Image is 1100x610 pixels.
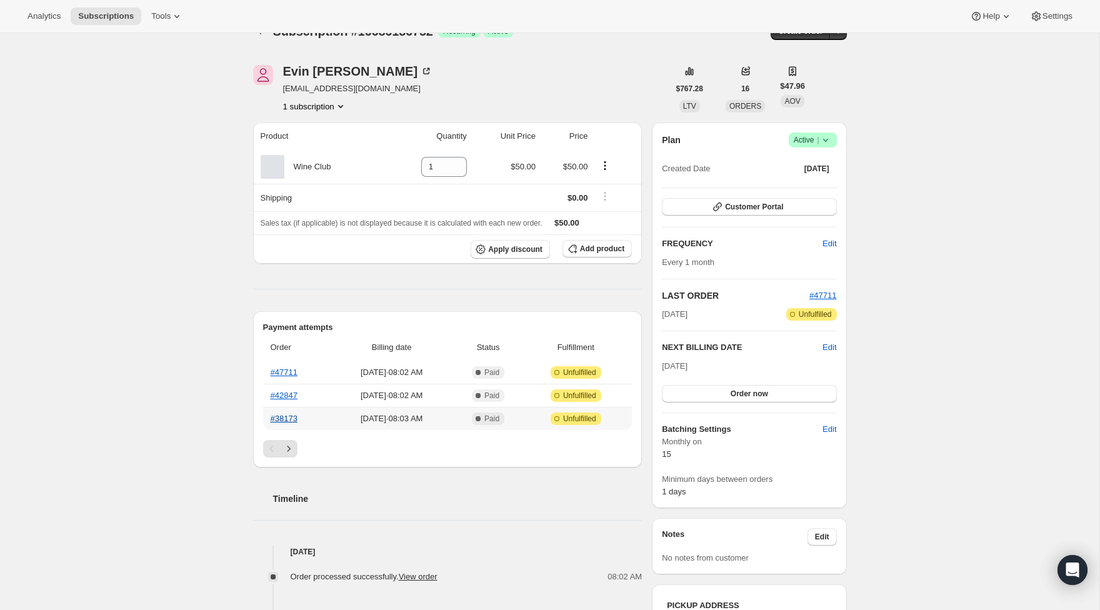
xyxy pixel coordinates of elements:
span: Status [457,341,520,354]
span: Unfulfilled [563,367,596,377]
button: #47711 [809,289,836,302]
button: Analytics [20,7,68,25]
span: AOV [784,97,800,106]
span: Customer Portal [725,202,783,212]
span: $47.96 [780,80,805,92]
a: #42847 [271,391,297,400]
span: Add product [580,244,624,254]
h2: FREQUENCY [662,237,822,250]
span: Paid [484,367,499,377]
th: Price [539,122,591,150]
span: Order now [731,389,768,399]
span: Billing date [334,341,449,354]
button: Order now [662,385,836,402]
span: Fulfillment [527,341,624,354]
h2: NEXT BILLING DATE [662,341,822,354]
h3: Notes [662,528,807,546]
span: $50.00 [511,162,536,171]
h2: Plan [662,134,681,146]
span: [DATE] [662,361,687,371]
a: #47711 [271,367,297,377]
span: Unfulfilled [563,391,596,401]
button: Help [962,7,1019,25]
a: #47711 [809,291,836,300]
span: 16 [741,84,749,94]
h4: [DATE] [253,546,642,558]
span: Edit [822,423,836,436]
span: No notes from customer [662,553,749,562]
span: Monthly on [662,436,836,448]
span: LTV [683,102,696,111]
h2: LAST ORDER [662,289,809,302]
button: Edit [822,341,836,354]
span: Active [794,134,832,146]
th: Quantity [385,122,471,150]
span: Paid [484,391,499,401]
span: Every 1 month [662,257,714,267]
a: #38173 [271,414,297,423]
span: Subscriptions [78,11,134,21]
button: 16 [734,80,757,97]
h2: Timeline [273,492,642,505]
button: Edit [815,234,844,254]
button: $767.28 [669,80,711,97]
button: Apply discount [471,240,550,259]
span: | [817,135,819,145]
button: Subscriptions [71,7,141,25]
span: Unfulfilled [563,414,596,424]
span: [DATE] [662,308,687,321]
span: [EMAIL_ADDRESS][DOMAIN_NAME] [283,82,433,95]
span: Analytics [27,11,61,21]
th: Product [253,122,385,150]
span: Evin Lathrop [253,65,273,85]
span: Minimum days between orders [662,473,836,486]
span: Edit [822,237,836,250]
span: Sales tax (if applicable) is not displayed because it is calculated with each new order. [261,219,542,227]
span: [DATE] · 08:03 AM [334,412,449,425]
span: Unfulfilled [799,309,832,319]
span: [DATE] [804,164,829,174]
span: Help [982,11,999,21]
span: 15 [662,449,671,459]
div: Wine Club [284,161,331,173]
button: Edit [807,528,837,546]
button: Product actions [595,159,615,172]
span: $50.00 [554,218,579,227]
span: Settings [1042,11,1072,21]
h2: Payment attempts [263,321,632,334]
button: Tools [144,7,191,25]
h6: Batching Settings [662,423,822,436]
th: Order [263,334,331,361]
button: Settings [1022,7,1080,25]
button: Edit [815,419,844,439]
span: Created Date [662,162,710,175]
span: [DATE] · 08:02 AM [334,366,449,379]
span: Tools [151,11,171,21]
div: Evin [PERSON_NAME] [283,65,433,77]
span: 08:02 AM [607,571,642,583]
button: Shipping actions [595,189,615,203]
span: 1 days [662,487,686,496]
a: View order [399,572,437,581]
button: Add product [562,240,632,257]
button: Next [280,440,297,457]
button: Product actions [283,100,347,112]
span: [DATE] · 08:02 AM [334,389,449,402]
span: $50.00 [563,162,588,171]
div: Open Intercom Messenger [1057,555,1087,585]
span: $0.00 [567,193,588,202]
span: $767.28 [676,84,703,94]
nav: Pagination [263,440,632,457]
button: [DATE] [797,160,837,177]
th: Unit Price [471,122,539,150]
th: Shipping [253,184,385,211]
span: ORDERS [729,102,761,111]
span: Paid [484,414,499,424]
span: Apply discount [488,244,542,254]
span: Edit [815,532,829,542]
button: Customer Portal [662,198,836,216]
span: Order processed successfully. [291,572,437,581]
